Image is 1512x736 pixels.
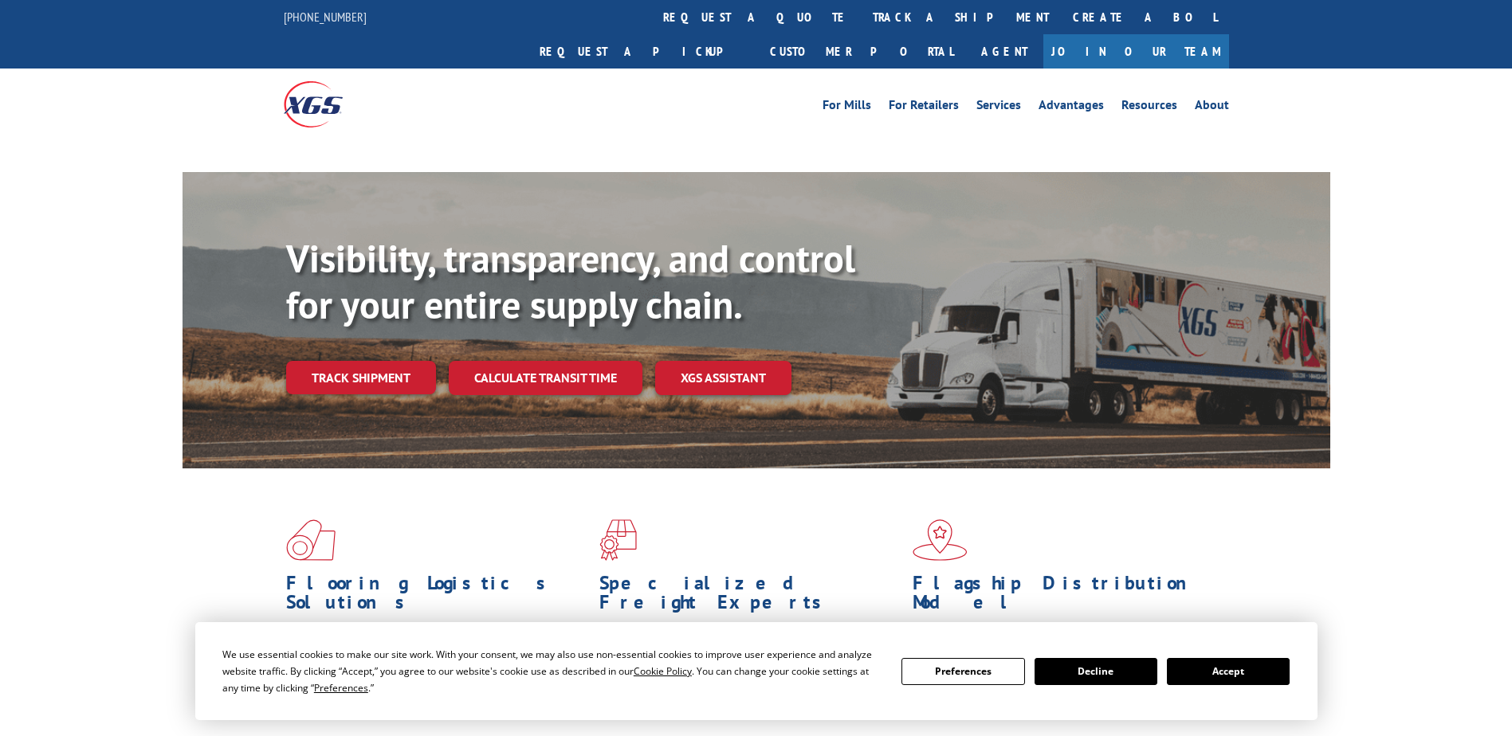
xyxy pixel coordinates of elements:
[965,34,1043,69] a: Agent
[634,664,692,678] span: Cookie Policy
[901,658,1024,685] button: Preferences
[599,620,901,691] p: From 123 overlength loads to delicate cargo, our experienced staff knows the best way to move you...
[599,574,901,620] h1: Specialized Freight Experts
[286,361,436,394] a: Track shipment
[823,99,871,116] a: For Mills
[913,574,1214,620] h1: Flagship Distribution Model
[655,361,791,395] a: XGS ASSISTANT
[1035,658,1157,685] button: Decline
[528,34,758,69] a: Request a pickup
[758,34,965,69] a: Customer Portal
[1043,34,1229,69] a: Join Our Team
[976,99,1021,116] a: Services
[1195,99,1229,116] a: About
[286,620,587,676] span: As an industry carrier of choice, XGS has brought innovation and dedication to flooring logistics...
[889,99,959,116] a: For Retailers
[286,233,855,329] b: Visibility, transparency, and control for your entire supply chain.
[284,9,367,25] a: [PHONE_NUMBER]
[913,519,968,561] img: xgs-icon-flagship-distribution-model-red
[195,622,1318,720] div: Cookie Consent Prompt
[1167,658,1290,685] button: Accept
[1039,99,1104,116] a: Advantages
[913,620,1206,657] span: Our agile distribution network gives you nationwide inventory management on demand.
[286,574,587,620] h1: Flooring Logistics Solutions
[1121,99,1177,116] a: Resources
[314,681,368,695] span: Preferences
[449,361,642,395] a: Calculate transit time
[599,519,637,561] img: xgs-icon-focused-on-flooring-red
[286,519,336,561] img: xgs-icon-total-supply-chain-intelligence-red
[222,646,882,696] div: We use essential cookies to make our site work. With your consent, we may also use non-essential ...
